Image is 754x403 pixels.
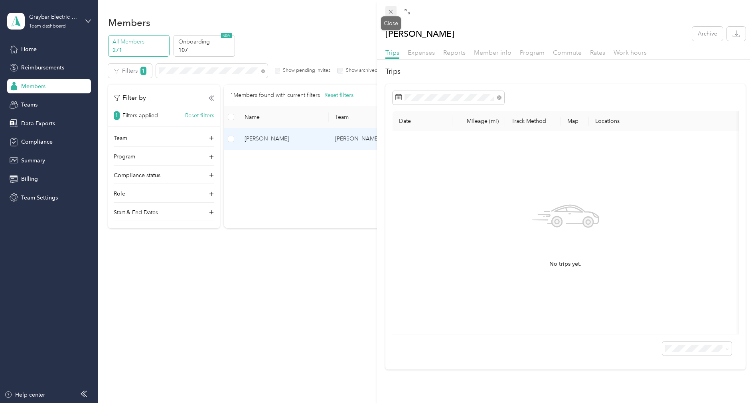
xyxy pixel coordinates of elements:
iframe: Everlance-gr Chat Button Frame [709,358,754,403]
span: Reports [443,49,466,56]
span: Member info [474,49,511,56]
span: Program [520,49,545,56]
span: Expenses [408,49,435,56]
span: Commute [553,49,582,56]
p: [PERSON_NAME] [385,27,454,41]
th: Date [393,111,452,131]
button: Archive [692,27,723,41]
th: Mileage (mi) [452,111,505,131]
span: Work hours [614,49,647,56]
span: Rates [590,49,605,56]
span: Trips [385,49,399,56]
th: Map [561,111,589,131]
h2: Trips [385,66,746,77]
span: No trips yet. [549,260,582,269]
div: Close [381,16,401,30]
th: Track Method [505,111,561,131]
